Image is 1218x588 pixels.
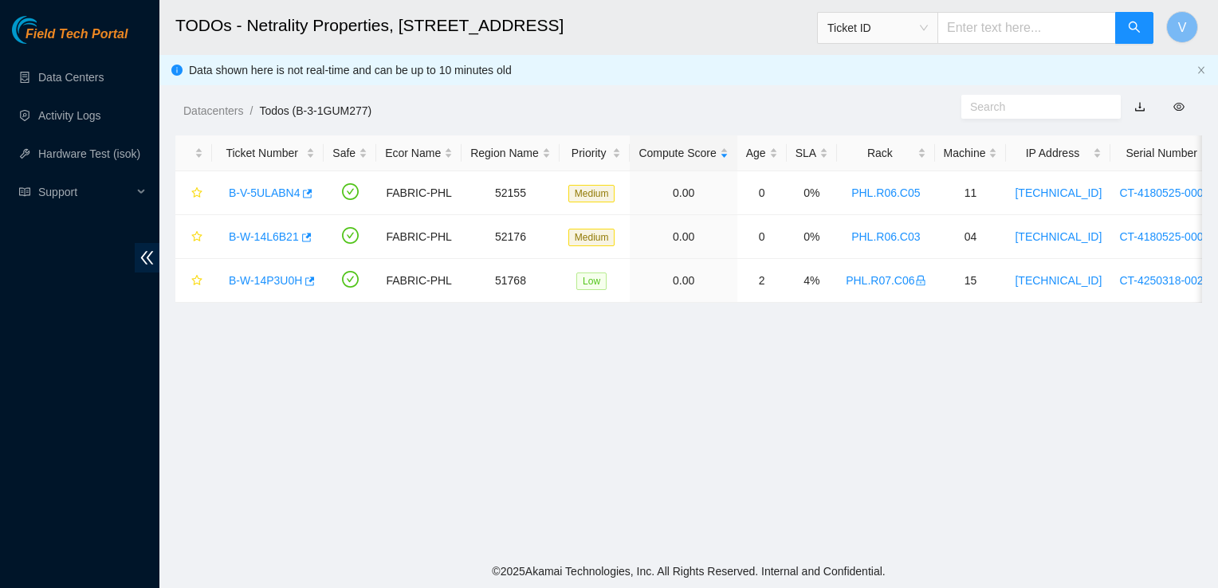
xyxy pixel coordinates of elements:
[462,215,560,259] td: 52176
[249,104,253,117] span: /
[935,215,1007,259] td: 04
[630,259,737,303] td: 0.00
[630,215,737,259] td: 0.00
[737,215,787,259] td: 0
[827,16,928,40] span: Ticket ID
[462,171,560,215] td: 52155
[184,268,203,293] button: star
[568,185,615,202] span: Medium
[184,180,203,206] button: star
[787,259,837,303] td: 4%
[183,104,243,117] a: Datacenters
[630,171,737,215] td: 0.00
[229,274,302,287] a: B-W-14P3U0H
[38,147,140,160] a: Hardware Test (isok)
[935,171,1007,215] td: 11
[1196,65,1206,75] span: close
[851,186,920,199] a: PHL.R06.C05
[576,272,607,290] span: Low
[135,243,159,272] span: double-left
[38,176,132,208] span: Support
[19,186,30,198] span: read
[462,259,560,303] td: 51768
[1178,18,1187,37] span: V
[376,171,462,215] td: FABRIC-PHL
[342,183,359,200] span: check-circle
[1119,230,1216,243] a: CT-4180525-00093
[787,171,837,215] td: 0%
[970,98,1099,116] input: Search
[1196,65,1206,76] button: close
[342,271,359,288] span: check-circle
[12,16,81,44] img: Akamai Technologies
[1115,12,1153,44] button: search
[38,71,104,84] a: Data Centers
[1173,101,1185,112] span: eye
[376,215,462,259] td: FABRIC-PHL
[1166,11,1198,43] button: V
[568,229,615,246] span: Medium
[342,227,359,244] span: check-circle
[935,259,1007,303] td: 15
[1128,21,1141,36] span: search
[1134,100,1145,113] a: download
[787,215,837,259] td: 0%
[846,274,925,287] a: PHL.R07.C06lock
[1015,274,1102,287] a: [TECHNICAL_ID]
[1015,230,1102,243] a: [TECHNICAL_ID]
[229,186,300,199] a: B-V-5ULABN4
[1119,274,1216,287] a: CT-4250318-00271
[1015,186,1102,199] a: [TECHNICAL_ID]
[1122,94,1157,120] button: download
[184,224,203,249] button: star
[191,187,202,200] span: star
[259,104,371,117] a: Todos (B-3-1GUM277)
[38,109,101,122] a: Activity Logs
[376,259,462,303] td: FABRIC-PHL
[1119,186,1216,199] a: CT-4180525-00090
[851,230,920,243] a: PHL.R06.C03
[737,259,787,303] td: 2
[229,230,299,243] a: B-W-14L6B21
[937,12,1116,44] input: Enter text here...
[159,555,1218,588] footer: © 2025 Akamai Technologies, Inc. All Rights Reserved. Internal and Confidential.
[191,275,202,288] span: star
[12,29,128,49] a: Akamai TechnologiesField Tech Portal
[26,27,128,42] span: Field Tech Portal
[191,231,202,244] span: star
[915,275,926,286] span: lock
[737,171,787,215] td: 0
